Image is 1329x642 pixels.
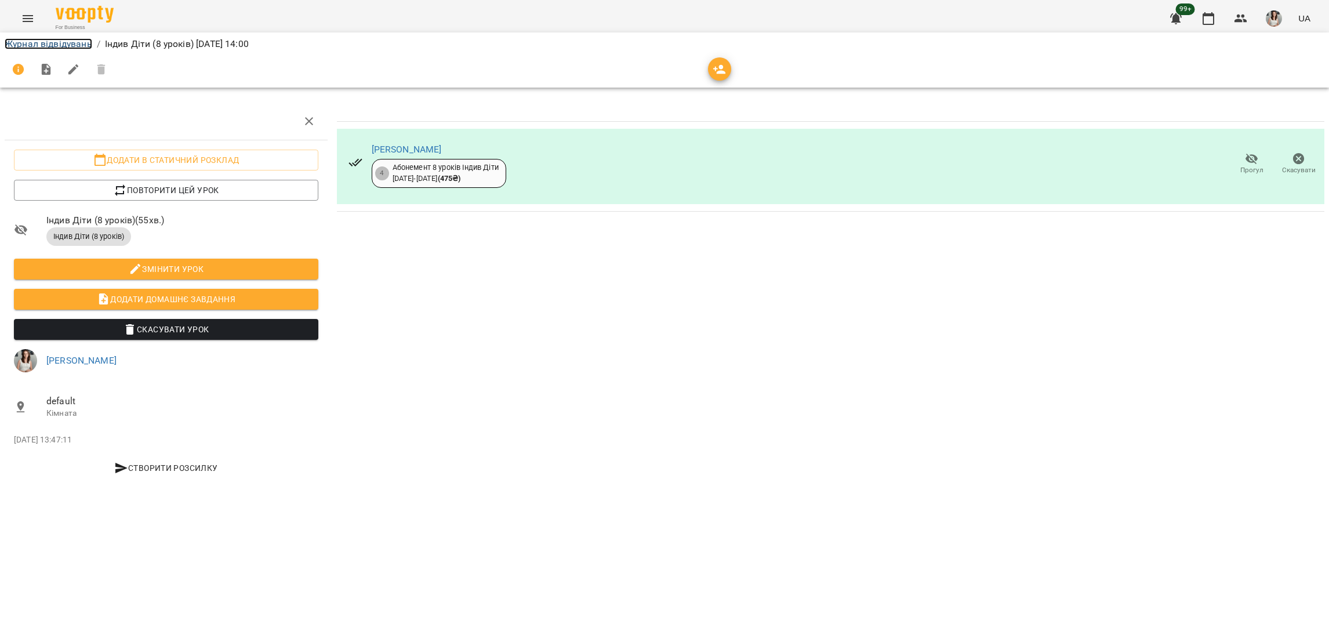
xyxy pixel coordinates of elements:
span: Індив Діти (8 уроків) [46,231,131,242]
span: UA [1298,12,1310,24]
button: Додати домашнє завдання [14,289,318,310]
button: Скасувати [1275,148,1322,180]
img: Voopty Logo [56,6,114,23]
button: Прогул [1228,148,1275,180]
div: 4 [375,166,389,180]
a: [PERSON_NAME] [46,355,117,366]
span: Додати в статичний розклад [23,153,309,167]
button: Змінити урок [14,259,318,280]
li: / [97,37,100,51]
button: Скасувати Урок [14,319,318,340]
button: UA [1294,8,1315,29]
span: Змінити урок [23,262,309,276]
span: Скасувати [1282,165,1316,175]
span: 99+ [1176,3,1195,15]
img: 2a7e41675b8cddfc6659cbc34865a559.png [1266,10,1282,27]
span: default [46,394,318,408]
button: Додати в статичний розклад [14,150,318,171]
button: Повторити цей урок [14,180,318,201]
a: Журнал відвідувань [5,38,92,49]
div: Абонемент 8 уроків Індив Діти [DATE] - [DATE] [393,162,499,184]
span: For Business [56,24,114,31]
span: Повторити цей урок [23,183,309,197]
img: 2a7e41675b8cddfc6659cbc34865a559.png [14,349,37,372]
span: Прогул [1240,165,1263,175]
a: [PERSON_NAME] [372,144,442,155]
span: Індив Діти (8 уроків) ( 55 хв. ) [46,213,318,227]
p: [DATE] 13:47:11 [14,434,318,446]
p: Індив Діти (8 уроків) [DATE] 14:00 [105,37,249,51]
nav: breadcrumb [5,37,1324,51]
b: ( 475 ₴ ) [438,174,461,183]
span: Скасувати Урок [23,322,309,336]
button: Створити розсилку [14,458,318,478]
span: Створити розсилку [19,461,314,475]
span: Додати домашнє завдання [23,292,309,306]
p: Кімната [46,408,318,419]
button: Menu [14,5,42,32]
